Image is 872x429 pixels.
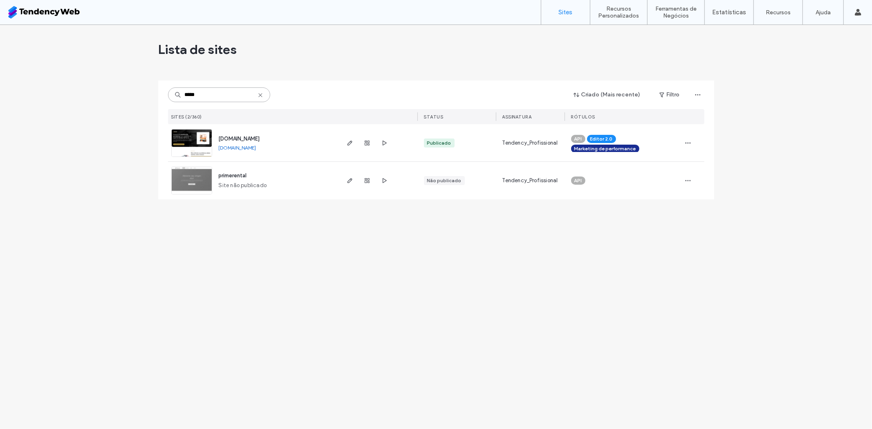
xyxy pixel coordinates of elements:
label: Recursos Personalizados [590,5,647,19]
button: Criado (Mais recente) [567,88,648,101]
span: Tendency_Profissional [502,139,558,147]
span: Assinatura [502,114,532,120]
div: [PERSON_NAME]: [DOMAIN_NAME] [21,21,117,28]
button: Filtro [651,88,688,101]
span: STATUS [424,114,444,120]
div: Publicado [427,139,451,147]
span: API [574,177,582,184]
span: Lista de sites [158,41,237,58]
div: Não publicado [427,177,462,184]
span: Tendency_Profissional [502,177,558,185]
a: [DOMAIN_NAME] [219,145,256,151]
span: Sites (2/360) [171,114,202,120]
span: Rótulos [571,114,596,120]
div: v 4.0.25 [23,13,40,20]
span: Marketing de performance [574,145,636,152]
label: Sites [559,9,573,16]
div: Palavras-chave [95,48,131,54]
label: Recursos [766,9,791,16]
a: primerental [219,172,247,179]
label: Estatísticas [712,9,746,16]
span: API [574,135,582,143]
img: tab_domain_overview_orange.svg [34,47,40,54]
span: Ajuda [18,6,39,13]
label: Ajuda [816,9,831,16]
img: website_grey.svg [13,21,20,28]
label: Ferramentas de Negócios [648,5,704,19]
div: Domínio [43,48,63,54]
img: logo_orange.svg [13,13,20,20]
img: tab_keywords_by_traffic_grey.svg [86,47,93,54]
span: Site não publicado [219,181,267,190]
span: Editor 2.0 [590,135,613,143]
a: [DOMAIN_NAME] [219,136,260,142]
